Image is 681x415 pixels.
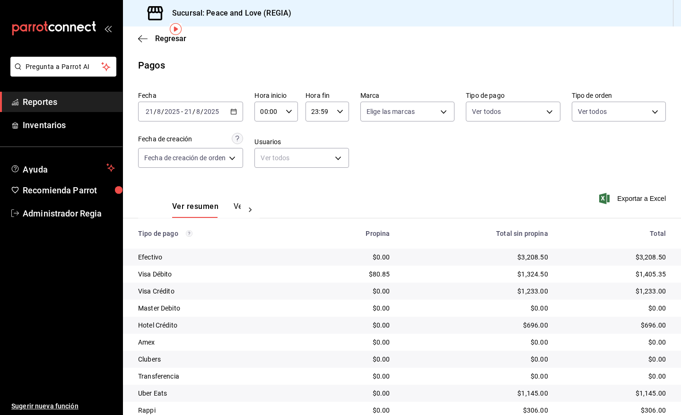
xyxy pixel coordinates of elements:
[144,153,226,163] span: Fecha de creación de orden
[164,108,180,115] input: ----
[254,138,349,145] label: Usuarios
[23,95,115,108] span: Reportes
[161,108,164,115] span: /
[312,320,390,330] div: $0.00
[196,108,201,115] input: --
[172,202,241,218] div: navigation tabs
[312,389,390,398] div: $0.00
[138,58,165,72] div: Pagos
[563,303,666,313] div: $0.00
[138,286,297,296] div: Visa Crédito
[254,148,349,168] div: Ver todos
[23,162,103,173] span: Ayuda
[563,252,666,262] div: $3,208.50
[138,303,297,313] div: Master Debito
[138,372,297,381] div: Transferencia
[181,108,183,115] span: -
[138,92,243,99] label: Fecha
[312,406,390,415] div: $0.00
[563,406,666,415] div: $306.00
[563,269,666,279] div: $1,405.35
[7,69,116,78] a: Pregunta a Parrot AI
[360,92,454,99] label: Marca
[23,119,115,131] span: Inventarios
[472,107,501,116] span: Ver todos
[405,252,548,262] div: $3,208.50
[234,202,269,218] button: Ver pagos
[23,207,115,220] span: Administrador Regia
[563,320,666,330] div: $696.00
[405,372,548,381] div: $0.00
[154,108,157,115] span: /
[312,372,390,381] div: $0.00
[184,108,192,115] input: --
[405,389,548,398] div: $1,145.00
[138,34,186,43] button: Regresar
[203,108,219,115] input: ----
[254,92,298,99] label: Hora inicio
[312,354,390,364] div: $0.00
[572,92,666,99] label: Tipo de orden
[563,389,666,398] div: $1,145.00
[155,34,186,43] span: Regresar
[145,108,154,115] input: --
[172,202,218,218] button: Ver resumen
[563,230,666,237] div: Total
[138,406,297,415] div: Rappi
[192,108,195,115] span: /
[138,389,297,398] div: Uber Eats
[138,337,297,347] div: Amex
[312,269,390,279] div: $80.85
[138,252,297,262] div: Efectivo
[563,286,666,296] div: $1,233.00
[23,184,115,197] span: Recomienda Parrot
[11,401,115,411] span: Sugerir nueva función
[466,92,560,99] label: Tipo de pago
[405,286,548,296] div: $1,233.00
[405,406,548,415] div: $306.00
[367,107,415,116] span: Elige las marcas
[165,8,291,19] h3: Sucursal: Peace and Love (REGIA)
[312,303,390,313] div: $0.00
[138,320,297,330] div: Hotel Crédito
[138,354,297,364] div: Clubers
[405,354,548,364] div: $0.00
[170,23,182,35] img: Tooltip marker
[312,230,390,237] div: Propina
[104,25,112,32] button: open_drawer_menu
[138,134,192,144] div: Fecha de creación
[405,337,548,347] div: $0.00
[138,269,297,279] div: Visa Débito
[138,230,297,237] div: Tipo de pago
[186,230,192,237] svg: Los pagos realizados con Pay y otras terminales son montos brutos.
[563,337,666,347] div: $0.00
[10,57,116,77] button: Pregunta a Parrot AI
[157,108,161,115] input: --
[601,193,666,204] button: Exportar a Excel
[201,108,203,115] span: /
[563,354,666,364] div: $0.00
[26,62,102,72] span: Pregunta a Parrot AI
[405,320,548,330] div: $696.00
[306,92,349,99] label: Hora fin
[405,303,548,313] div: $0.00
[563,372,666,381] div: $0.00
[405,269,548,279] div: $1,324.50
[405,230,548,237] div: Total sin propina
[578,107,607,116] span: Ver todos
[312,286,390,296] div: $0.00
[312,252,390,262] div: $0.00
[312,337,390,347] div: $0.00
